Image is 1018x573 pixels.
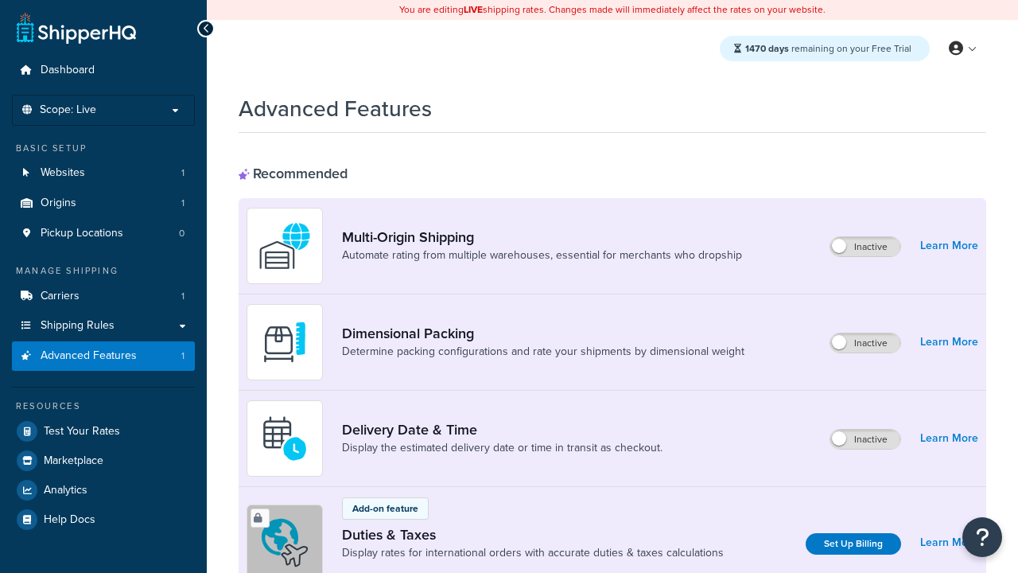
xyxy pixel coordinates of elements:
[12,400,195,413] div: Resources
[12,417,195,446] a: Test Your Rates
[41,290,80,303] span: Carriers
[342,526,724,544] a: Duties & Taxes
[40,103,96,117] span: Scope: Live
[41,197,76,210] span: Origins
[12,56,195,85] a: Dashboard
[920,235,978,257] a: Learn More
[920,331,978,353] a: Learn More
[12,219,195,248] li: Pickup Locations
[12,282,195,311] a: Carriers1
[12,219,195,248] a: Pickup Locations0
[12,142,195,155] div: Basic Setup
[257,314,313,370] img: DTVBYsAAAAAASUVORK5CYII=
[44,513,95,527] span: Help Docs
[12,311,195,341] a: Shipping Rules
[41,319,115,333] span: Shipping Rules
[962,517,1002,557] button: Open Resource Center
[257,218,313,274] img: WatD5o0RtDAAAAAElFTkSuQmCC
[257,411,313,466] img: gfkeb5ejjkALwAAAABJRU5ErkJggg==
[352,501,418,516] p: Add-on feature
[41,64,95,77] span: Dashboard
[239,165,348,182] div: Recommended
[342,421,662,439] a: Delivery Date & Time
[44,484,87,497] span: Analytics
[830,237,900,256] label: Inactive
[12,158,195,188] a: Websites1
[920,427,978,450] a: Learn More
[179,227,185,240] span: 0
[12,158,195,188] li: Websites
[181,349,185,363] span: 1
[342,440,662,456] a: Display the estimated delivery date or time in transit as checkout.
[12,476,195,505] a: Analytics
[181,197,185,210] span: 1
[44,425,120,439] span: Test Your Rates
[12,189,195,218] a: Origins1
[181,166,185,180] span: 1
[806,533,901,555] a: Set Up Billing
[12,341,195,371] a: Advanced Features1
[181,290,185,303] span: 1
[12,189,195,218] li: Origins
[464,2,483,17] b: LIVE
[830,333,900,353] label: Inactive
[745,41,789,56] strong: 1470 days
[12,282,195,311] li: Carriers
[342,228,742,246] a: Multi-Origin Shipping
[239,93,432,124] h1: Advanced Features
[12,505,195,534] a: Help Docs
[41,166,85,180] span: Websites
[41,227,123,240] span: Pickup Locations
[44,454,103,468] span: Marketplace
[830,430,900,449] label: Inactive
[342,545,724,561] a: Display rates for international orders with accurate duties & taxes calculations
[342,325,744,342] a: Dimensional Packing
[342,248,742,263] a: Automate rating from multiple warehouses, essential for merchants who dropship
[12,264,195,278] div: Manage Shipping
[920,532,978,554] a: Learn More
[41,349,137,363] span: Advanced Features
[745,41,911,56] span: remaining on your Free Trial
[12,341,195,371] li: Advanced Features
[12,446,195,475] a: Marketplace
[342,344,744,360] a: Determine packing configurations and rate your shipments by dimensional weight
